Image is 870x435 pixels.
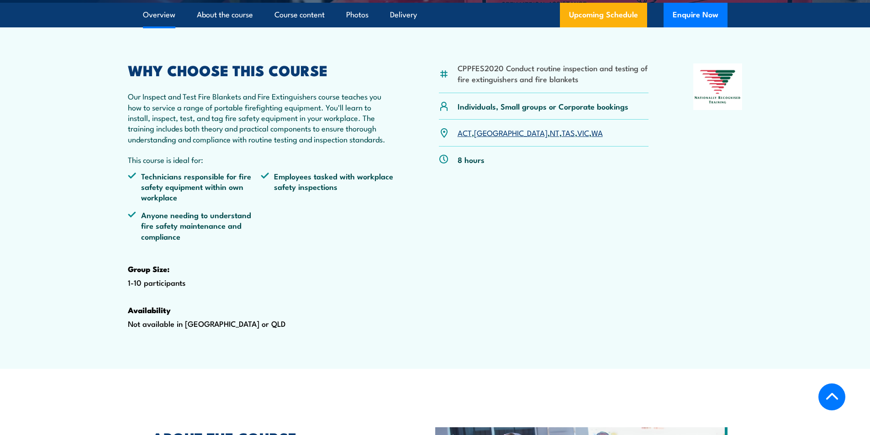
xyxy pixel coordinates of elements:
[197,3,253,27] a: About the course
[390,3,417,27] a: Delivery
[128,154,395,165] p: This course is ideal for:
[458,127,472,138] a: ACT
[128,63,395,358] div: 1-10 participants Not available in [GEOGRAPHIC_DATA] or QLD
[128,63,395,76] h2: WHY CHOOSE THIS COURSE
[128,263,169,275] strong: Group Size:
[274,3,325,27] a: Course content
[458,63,649,84] li: CPPFES2020 Conduct routine inspection and testing of fire extinguishers and fire blankets
[560,3,647,27] a: Upcoming Schedule
[458,127,603,138] p: , , , , ,
[143,3,175,27] a: Overview
[128,91,395,144] p: Our Inspect and Test Fire Blankets and Fire Extinguishers course teaches you how to service a ran...
[693,63,743,110] img: Nationally Recognised Training logo.
[577,127,589,138] a: VIC
[550,127,559,138] a: NT
[458,154,485,165] p: 8 hours
[474,127,548,138] a: [GEOGRAPHIC_DATA]
[128,171,261,203] li: Technicians responsible for fire safety equipment within own workplace
[128,210,261,241] li: Anyone needing to understand fire safety maintenance and compliance
[128,304,171,316] strong: Availability
[591,127,603,138] a: WA
[346,3,369,27] a: Photos
[664,3,728,27] button: Enquire Now
[458,101,628,111] p: Individuals, Small groups or Corporate bookings
[261,171,394,203] li: Employees tasked with workplace safety inspections
[562,127,575,138] a: TAS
